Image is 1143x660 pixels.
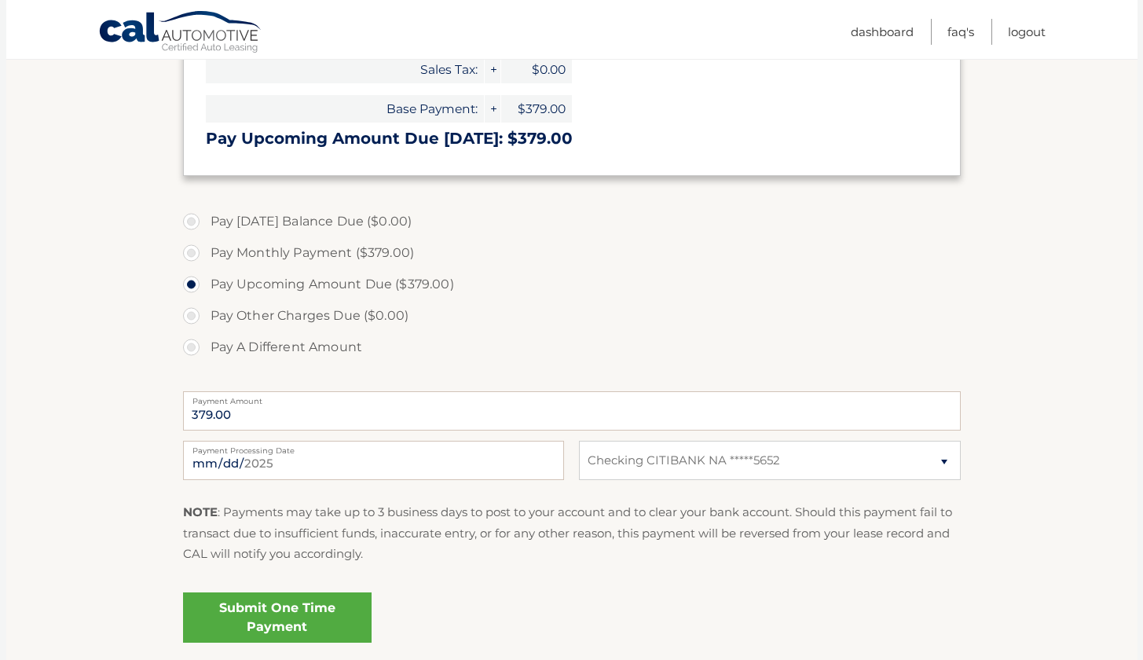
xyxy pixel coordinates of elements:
h3: Pay Upcoming Amount Due [DATE]: $379.00 [206,129,938,148]
span: Sales Tax: [206,56,484,83]
label: Pay A Different Amount [183,332,961,363]
label: Payment Amount [183,391,961,404]
label: Pay Upcoming Amount Due ($379.00) [183,269,961,300]
p: : Payments may take up to 3 business days to post to your account and to clear your bank account.... [183,502,961,564]
label: Payment Processing Date [183,441,564,453]
span: $0.00 [501,56,572,83]
span: + [485,95,500,123]
span: Base Payment: [206,95,484,123]
strong: NOTE [183,504,218,519]
a: Submit One Time Payment [183,592,372,643]
input: Payment Amount [183,391,961,431]
input: Payment Date [183,441,564,480]
label: Pay [DATE] Balance Due ($0.00) [183,206,961,237]
label: Pay Other Charges Due ($0.00) [183,300,961,332]
a: Logout [1008,19,1046,45]
span: $379.00 [501,95,572,123]
label: Pay Monthly Payment ($379.00) [183,237,961,269]
a: Dashboard [851,19,914,45]
a: Cal Automotive [98,10,263,56]
span: + [485,56,500,83]
a: FAQ's [947,19,974,45]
